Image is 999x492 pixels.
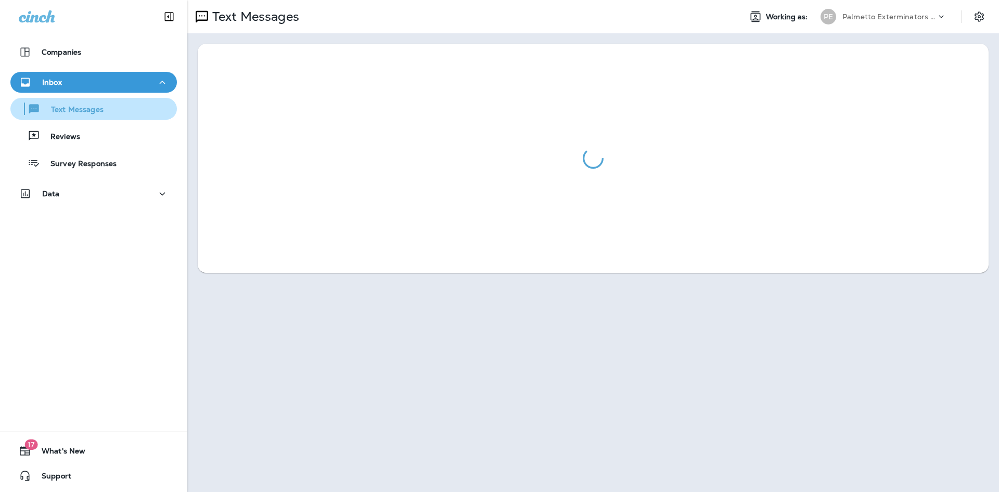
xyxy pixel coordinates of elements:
[821,9,836,24] div: PE
[31,447,85,459] span: What's New
[31,472,71,484] span: Support
[41,105,104,115] p: Text Messages
[842,12,936,21] p: Palmetto Exterminators LLC
[10,125,177,147] button: Reviews
[10,72,177,93] button: Inbox
[40,159,117,169] p: Survey Responses
[10,465,177,486] button: Support
[10,440,177,461] button: 17What's New
[42,48,81,56] p: Companies
[40,132,80,142] p: Reviews
[24,439,37,450] span: 17
[42,190,60,198] p: Data
[10,183,177,204] button: Data
[208,9,299,24] p: Text Messages
[10,152,177,174] button: Survey Responses
[970,7,989,26] button: Settings
[42,78,62,86] p: Inbox
[10,98,177,120] button: Text Messages
[10,42,177,62] button: Companies
[766,12,810,21] span: Working as:
[155,6,184,27] button: Collapse Sidebar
